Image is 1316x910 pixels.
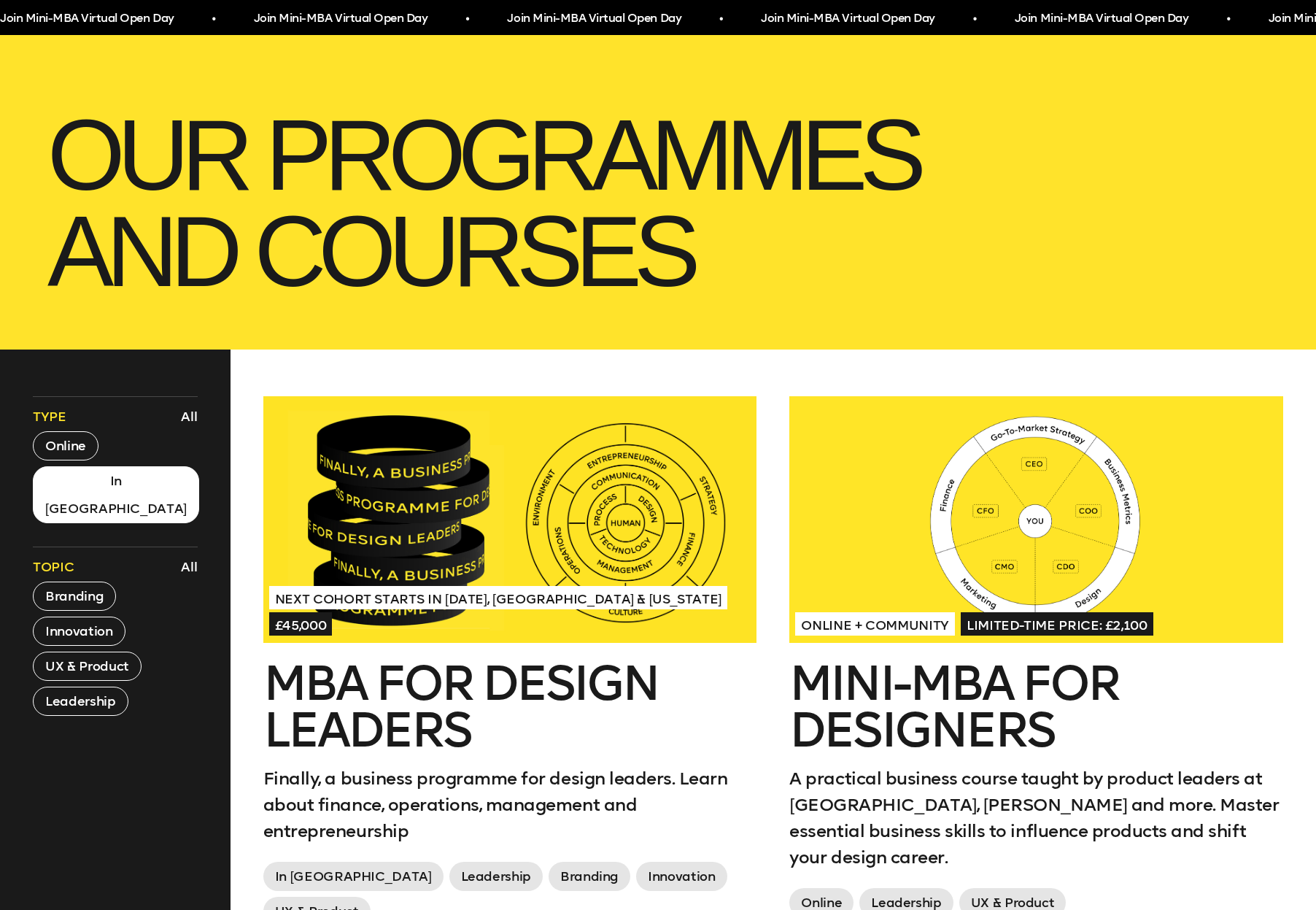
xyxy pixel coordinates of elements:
button: Innovation [33,617,125,646]
p: Finally, a business programme for design leaders. Learn about finance, operations, management and... [263,766,757,844]
button: Online [33,431,98,460]
p: A practical business course taught by product leaders at [GEOGRAPHIC_DATA], [PERSON_NAME] and mor... [789,766,1283,871]
span: Type [33,408,66,425]
button: All [177,555,201,579]
button: UX & Product [33,652,142,681]
button: Branding [33,582,116,611]
button: Leadership [33,687,128,716]
button: In [GEOGRAPHIC_DATA] [33,466,199,523]
span: Innovation [636,862,727,891]
span: £45,000 [269,612,333,636]
span: Topic [33,558,74,576]
h1: our Programmes and courses [33,93,1283,315]
span: Online + Community [795,612,955,636]
span: • [719,6,723,32]
button: All [177,404,201,429]
h2: MBA for Design Leaders [263,660,757,754]
span: • [972,6,976,32]
span: Leadership [449,862,543,891]
h2: Mini-MBA for Designers [789,660,1283,754]
span: In [GEOGRAPHIC_DATA] [263,862,444,891]
span: • [465,6,469,32]
span: • [212,6,215,32]
span: Limited-time price: £2,100 [961,612,1153,636]
span: Branding [549,862,630,891]
span: Next Cohort Starts in [DATE], [GEOGRAPHIC_DATA] & [US_STATE] [269,586,727,609]
span: • [1226,6,1230,32]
